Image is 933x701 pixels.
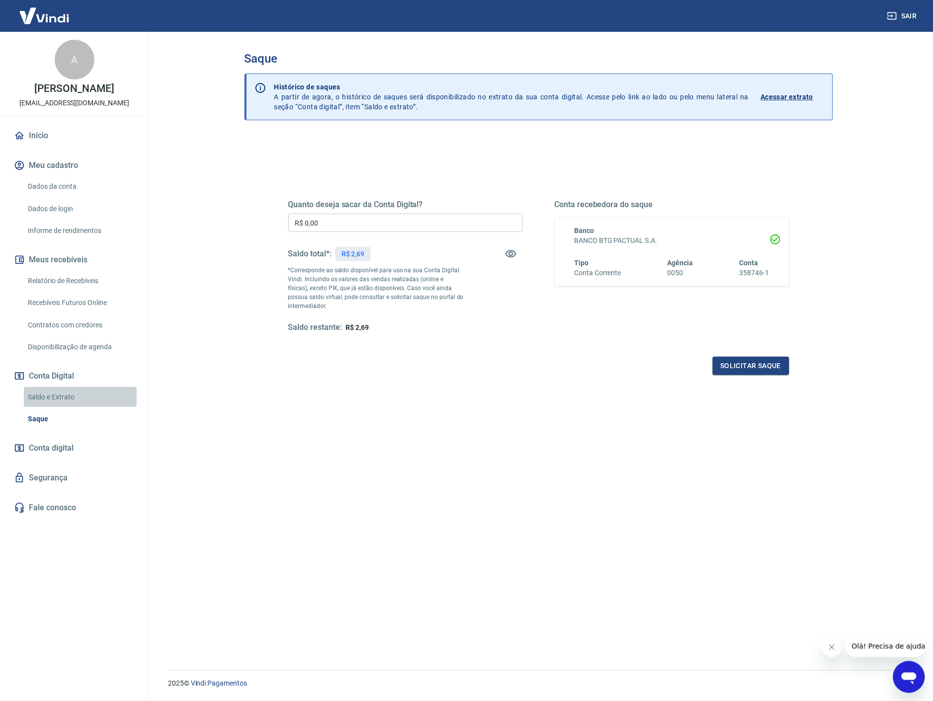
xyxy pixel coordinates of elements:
[12,0,77,31] img: Vindi
[346,323,369,331] span: R$ 2,69
[575,259,589,267] span: Tipo
[893,661,925,693] iframe: Botão para abrir a janela de mensagens
[24,221,137,241] a: Informe de rendimentos
[12,155,137,176] button: Meu cadastro
[740,259,759,267] span: Conta
[740,268,769,278] h6: 358746-1
[761,92,814,102] p: Acessar extrato
[12,497,137,519] a: Fale conosco
[12,249,137,271] button: Meus recebíveis
[168,679,909,689] p: 2025 ©
[24,315,137,335] a: Contratos com credores
[668,268,693,278] h6: 0050
[822,637,842,657] iframe: Fechar mensagem
[55,40,94,79] div: A
[24,176,137,197] a: Dados da conta
[288,266,464,311] p: *Corresponde ao saldo disponível para uso na sua Conta Digital Vindi. Incluindo os valores das ve...
[761,82,825,112] a: Acessar extrato
[12,467,137,489] a: Segurança
[274,82,749,112] p: A partir de agora, o histórico de saques será disponibilizado no extrato da sua conta digital. Ac...
[288,200,523,210] h5: Quanto deseja sacar da Conta Digital?
[19,98,129,108] p: [EMAIL_ADDRESS][DOMAIN_NAME]
[191,680,247,688] a: Vindi Pagamentos
[12,365,137,387] button: Conta Digital
[274,82,749,92] p: Histórico de saques
[575,227,594,234] span: Banco
[885,7,921,25] button: Sair
[288,249,332,259] h5: Saldo total*:
[24,337,137,357] a: Disponibilização de agenda
[245,52,833,66] h3: Saque
[24,293,137,313] a: Recebíveis Futuros Online
[668,259,693,267] span: Agência
[24,387,137,407] a: Saldo e Extrato
[24,199,137,219] a: Dados de login
[29,441,74,455] span: Conta digital
[6,7,84,15] span: Olá! Precisa de ajuda?
[288,322,342,333] h5: Saldo restante:
[555,200,789,210] h5: Conta recebedora do saque
[24,409,137,429] a: Saque
[12,437,137,459] a: Conta digital
[34,83,114,94] p: [PERSON_NAME]
[12,125,137,147] a: Início
[341,249,365,259] p: R$ 2,69
[24,271,137,291] a: Relatório de Recebíveis
[713,357,789,375] button: Solicitar saque
[846,635,925,657] iframe: Mensagem da empresa
[575,268,621,278] h6: Conta Corrente
[575,235,769,246] h6: BANCO BTG PACTUAL S.A.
